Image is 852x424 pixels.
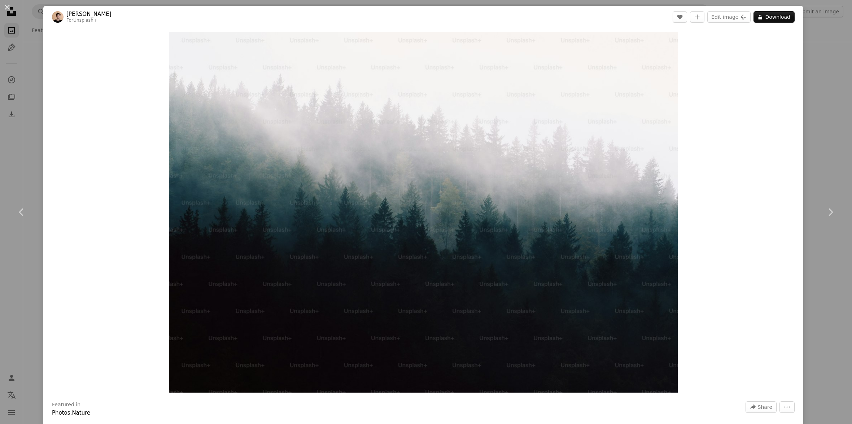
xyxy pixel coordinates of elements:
[746,401,777,413] button: Share this image
[169,32,678,393] button: Zoom in on this image
[72,410,90,416] a: Nature
[673,11,687,23] button: Like
[809,178,852,247] a: Next
[753,11,795,23] button: Download
[690,11,704,23] button: Add to Collection
[52,410,70,416] a: Photos
[70,410,72,416] span: ,
[779,401,795,413] button: More Actions
[169,32,678,393] img: a forest filled with lots of trees covered in fog
[52,11,64,23] img: Go to Michiel Annaert's profile
[73,18,97,23] a: Unsplash+
[66,10,112,18] a: [PERSON_NAME]
[52,401,80,408] h3: Featured in
[66,18,112,23] div: For
[758,402,772,412] span: Share
[707,11,751,23] button: Edit image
